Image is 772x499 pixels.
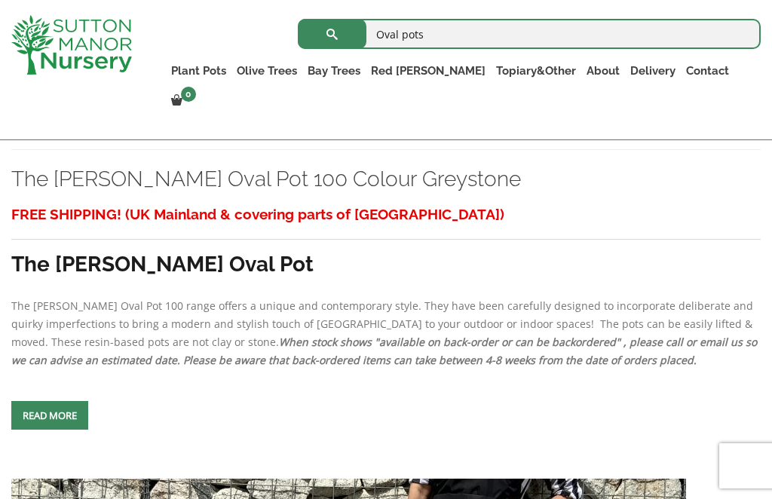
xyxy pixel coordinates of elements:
img: logo [11,15,132,75]
em: When stock shows "available on back-order or can be backordered" , please call or email us so we ... [11,335,757,367]
a: Olive Trees [231,60,302,81]
strong: The [PERSON_NAME] Oval Pot [11,252,314,277]
a: Delivery [625,60,681,81]
a: Contact [681,60,734,81]
h3: FREE SHIPPING! (UK Mainland & covering parts of [GEOGRAPHIC_DATA]) [11,201,761,228]
a: Plant Pots [166,60,231,81]
a: Bay Trees [302,60,366,81]
span: 0 [181,87,196,102]
a: Red [PERSON_NAME] [366,60,491,81]
a: 0 [166,90,201,112]
a: About [581,60,625,81]
a: Read more [11,401,88,430]
a: The [PERSON_NAME] Oval Pot 100 Colour Greystone [11,167,521,191]
input: Search... [298,19,761,49]
a: Topiary&Other [491,60,581,81]
div: The [PERSON_NAME] Oval Pot 100 range offers a unique and contemporary style. They have been caref... [11,201,761,369]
